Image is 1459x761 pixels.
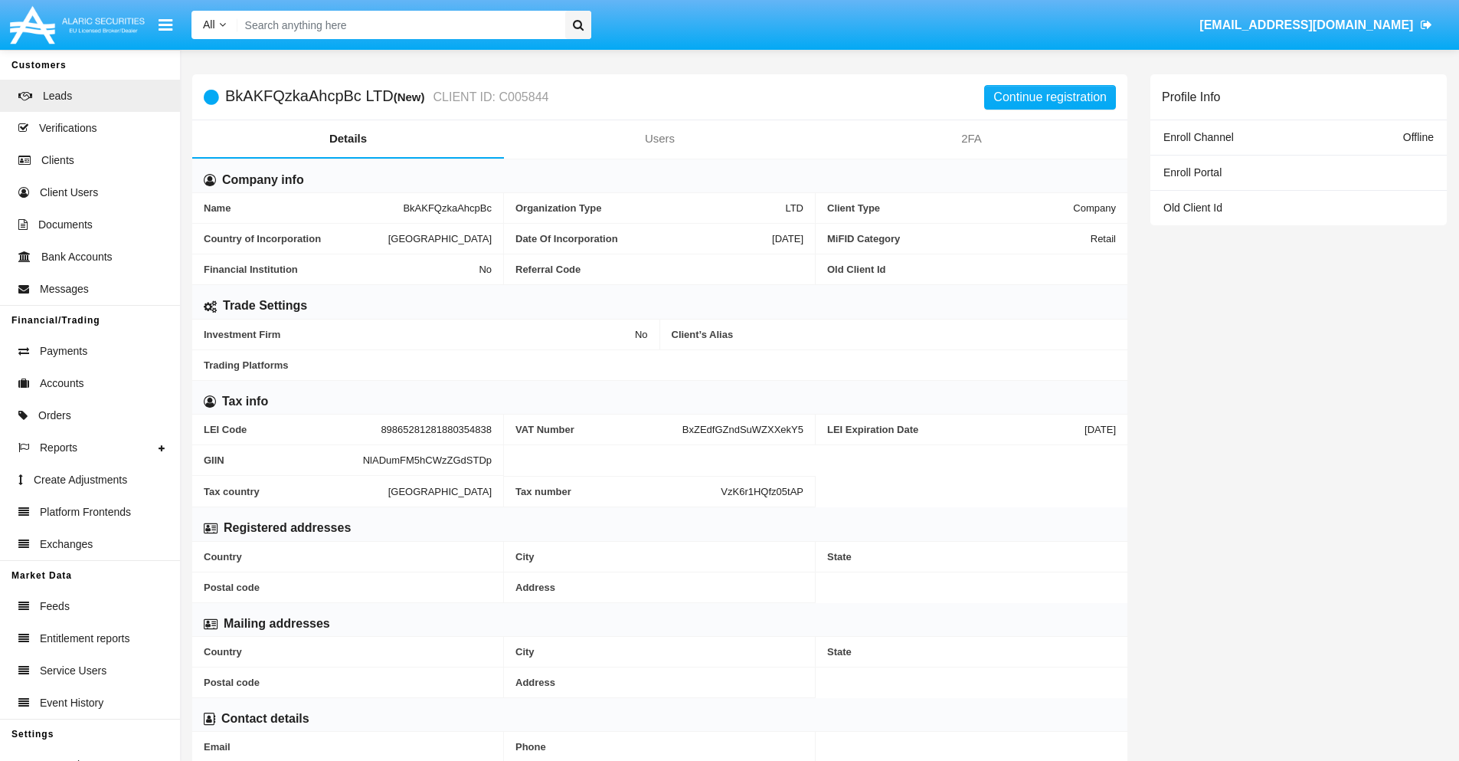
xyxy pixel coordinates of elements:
[40,440,77,456] span: Reports
[672,329,1117,340] span: Client’s Alias
[785,202,803,214] span: LTD
[515,264,803,275] span: Referral Code
[403,202,492,214] span: BkAKFQzkaAhcpBc
[721,486,803,497] span: VzK6r1HQfz05tAP
[40,376,84,392] span: Accounts
[38,217,93,233] span: Documents
[40,695,103,711] span: Event History
[204,677,492,688] span: Postal code
[204,551,492,563] span: Country
[40,504,131,520] span: Platform Frontends
[1192,4,1440,47] a: [EMAIL_ADDRESS][DOMAIN_NAME]
[515,486,721,497] span: Tax number
[204,582,492,593] span: Postal code
[827,233,1091,244] span: MiFID Category
[381,424,492,435] span: 89865281281880354838
[40,281,89,297] span: Messages
[41,249,113,265] span: Bank Accounts
[38,408,71,424] span: Orders
[40,663,106,679] span: Service Users
[504,120,816,157] a: Users
[515,741,803,753] span: Phone
[204,646,492,658] span: Country
[39,120,97,136] span: Verifications
[515,424,682,435] span: VAT Number
[223,297,307,314] h6: Trade Settings
[40,631,130,647] span: Entitlement reports
[43,88,72,104] span: Leads
[430,91,549,103] small: CLIENT ID: C005844
[1199,18,1413,31] span: [EMAIL_ADDRESS][DOMAIN_NAME]
[41,153,74,169] span: Clients
[237,11,560,39] input: Search
[222,172,304,189] h6: Company info
[225,88,548,106] h5: BkAKFQzkaAhcpBc LTD
[363,454,492,466] span: NlADumFM5hCWzZGdSTDp
[816,120,1127,157] a: 2FA
[1084,424,1116,435] span: [DATE]
[40,185,98,201] span: Client Users
[827,264,1116,275] span: Old Client Id
[204,264,479,275] span: Financial Institution
[827,202,1073,214] span: Client Type
[827,424,1084,435] span: LEI Expiration Date
[515,551,803,563] span: City
[204,359,1116,371] span: Trading Platforms
[204,202,403,214] span: Name
[388,233,492,244] span: [GEOGRAPHIC_DATA]
[1163,131,1234,143] span: Enroll Channel
[1163,202,1222,214] span: Old Client Id
[827,551,1116,563] span: State
[1073,202,1116,214] span: Company
[1091,233,1116,244] span: Retail
[388,485,492,497] span: [GEOGRAPHIC_DATA]
[394,88,430,106] div: (New)
[984,85,1116,110] button: Continue registration
[204,233,388,244] span: Country of Incorporation
[1162,90,1220,104] h6: Profile Info
[221,710,309,727] h6: Contact details
[204,424,381,435] span: LEI Code
[1403,131,1434,143] span: Offline
[203,18,215,31] span: All
[682,424,803,435] span: BxZEdfGZndSuWZXXekY5
[515,677,803,688] span: Address
[635,329,648,340] span: No
[772,233,803,244] span: [DATE]
[827,646,1116,658] span: State
[40,599,70,615] span: Feeds
[34,472,127,488] span: Create Adjustments
[204,485,388,497] span: Tax country
[8,2,147,48] img: Logo image
[515,646,803,658] span: City
[479,264,492,275] span: No
[1163,166,1222,179] span: Enroll Portal
[204,329,635,340] span: Investment Firm
[515,202,785,214] span: Organization Type
[204,454,363,466] span: GIIN
[224,615,330,632] h6: Mailing addresses
[515,233,772,244] span: Date Of Incorporation
[222,393,268,410] h6: Tax info
[224,520,351,536] h6: Registered addresses
[192,120,504,157] a: Details
[40,343,87,359] span: Payments
[40,536,93,553] span: Exchanges
[515,582,803,593] span: Address
[204,741,492,753] span: Email
[191,17,237,33] a: All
